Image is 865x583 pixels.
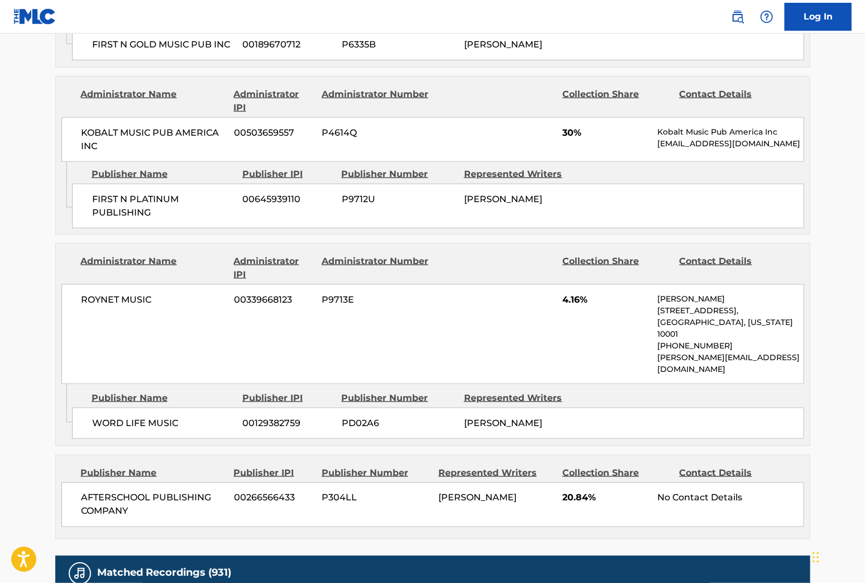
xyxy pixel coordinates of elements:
span: KOBALT MUSIC PUB AMERICA INC [82,126,226,153]
span: [PERSON_NAME] [438,493,517,503]
span: WORD LIFE MUSIC [92,417,235,430]
div: Collection Share [562,466,671,480]
img: search [731,10,744,23]
div: Publisher Number [322,466,430,480]
p: [PHONE_NUMBER] [657,340,803,352]
span: 30% [562,126,649,140]
div: No Contact Details [657,491,803,505]
span: P304LL [322,491,430,505]
span: P9712U [342,193,456,206]
div: Collection Share [562,88,671,114]
span: 00189670712 [243,38,333,51]
p: Kobalt Music Pub America Inc [657,126,803,138]
span: P6335B [342,38,456,51]
div: Collection Share [562,255,671,281]
div: Drag [813,541,819,574]
div: Publisher IPI [242,168,333,181]
div: Represented Writers [464,391,578,405]
span: [PERSON_NAME] [464,39,542,50]
div: Contact Details [680,88,788,114]
span: 00129382759 [243,417,333,430]
div: Represented Writers [464,168,578,181]
span: 00266566433 [234,491,313,505]
p: [PERSON_NAME] [657,293,803,305]
div: Represented Writers [438,466,554,480]
span: [PERSON_NAME] [464,194,542,204]
span: [PERSON_NAME] [464,418,542,428]
span: P4614Q [322,126,430,140]
div: Publisher Name [92,168,234,181]
img: Matched Recordings [73,567,87,580]
a: Log In [785,3,852,31]
div: Contact Details [680,255,788,281]
p: [GEOGRAPHIC_DATA], [US_STATE] 10001 [657,317,803,340]
span: FIRST N GOLD MUSIC PUB INC [92,38,235,51]
div: Administrator IPI [234,255,313,281]
div: Help [756,6,778,28]
div: Publisher Name [81,466,226,480]
div: Publisher Number [342,391,456,405]
div: Administrator IPI [234,88,313,114]
div: Contact Details [680,466,788,480]
span: 00503659557 [234,126,313,140]
p: [PERSON_NAME][EMAIL_ADDRESS][DOMAIN_NAME] [657,352,803,375]
div: Publisher Name [92,391,234,405]
div: Publisher IPI [242,391,333,405]
div: Administrator Number [322,88,430,114]
div: Administrator Name [81,88,226,114]
span: AFTERSCHOOL PUBLISHING COMPANY [82,491,226,518]
span: 4.16% [562,293,649,307]
h5: Matched Recordings (931) [98,567,232,580]
img: help [760,10,773,23]
p: [EMAIL_ADDRESS][DOMAIN_NAME] [657,138,803,150]
div: Publisher Number [342,168,456,181]
span: P9713E [322,293,430,307]
span: PD02A6 [342,417,456,430]
span: ROYNET MUSIC [82,293,226,307]
iframe: Chat Widget [809,529,865,583]
span: FIRST N PLATINUM PUBLISHING [92,193,235,219]
span: 00339668123 [234,293,313,307]
a: Public Search [727,6,749,28]
div: Administrator Number [322,255,430,281]
p: [STREET_ADDRESS], [657,305,803,317]
span: 20.84% [562,491,649,505]
div: Administrator Name [81,255,226,281]
div: Publisher IPI [234,466,313,480]
span: 00645939110 [243,193,333,206]
img: MLC Logo [13,8,56,25]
